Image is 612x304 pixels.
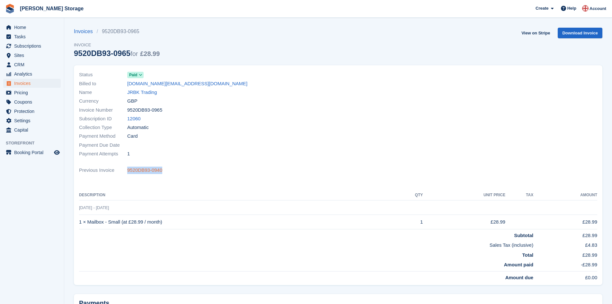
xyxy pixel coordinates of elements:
[79,97,127,105] span: Currency
[533,239,597,249] td: £4.83
[3,60,61,69] a: menu
[14,69,53,78] span: Analytics
[127,124,149,131] span: Automatic
[505,275,534,280] strong: Amount due
[79,80,127,88] span: Billed to
[533,259,597,271] td: -£28.99
[127,167,162,174] a: 9520DB93-0940
[14,79,53,88] span: Invoices
[129,72,137,78] span: Paid
[140,50,160,57] span: £28.99
[423,215,505,229] td: £28.99
[3,32,61,41] a: menu
[533,271,597,281] td: £0.00
[3,88,61,97] a: menu
[74,28,160,35] nav: breadcrumbs
[558,28,602,38] a: Download Invoice
[127,115,141,123] a: 12060
[14,88,53,97] span: Pricing
[14,51,53,60] span: Sites
[3,116,61,125] a: menu
[533,229,597,239] td: £28.99
[3,41,61,51] a: menu
[79,167,127,174] span: Previous Invoice
[79,215,393,229] td: 1 × Mailbox - Small (at £28.99 / month)
[74,28,97,35] a: Invoices
[3,107,61,116] a: menu
[6,140,64,146] span: Storefront
[3,79,61,88] a: menu
[3,51,61,60] a: menu
[79,106,127,114] span: Invoice Number
[127,106,162,114] span: 9520DB93-0965
[533,249,597,259] td: £28.99
[79,142,127,149] span: Payment Due Date
[79,133,127,140] span: Payment Method
[53,149,61,156] a: Preview store
[393,215,423,229] td: 1
[5,4,15,14] img: stora-icon-8386f47178a22dfd0bd8f6a31ec36ba5ce8667c1dd55bd0f319d3a0aa187defe.svg
[14,148,53,157] span: Booking Portal
[504,262,534,267] strong: Amount paid
[582,5,589,12] img: John Baker
[519,28,553,38] a: View on Stripe
[127,80,247,88] a: [DOMAIN_NAME][EMAIL_ADDRESS][DOMAIN_NAME]
[130,50,138,57] span: for
[567,5,576,12] span: Help
[3,125,61,134] a: menu
[79,205,109,210] span: [DATE] - [DATE]
[79,115,127,123] span: Subscription ID
[590,5,606,12] span: Account
[14,116,53,125] span: Settings
[79,124,127,131] span: Collection Type
[74,49,160,58] div: 9520DB93-0965
[14,60,53,69] span: CRM
[127,150,130,158] span: 1
[17,3,86,14] a: [PERSON_NAME] Storage
[127,71,144,78] a: Paid
[79,89,127,96] span: Name
[522,252,533,258] strong: Total
[14,32,53,41] span: Tasks
[3,97,61,106] a: menu
[14,107,53,116] span: Protection
[514,233,533,238] strong: Subtotal
[3,148,61,157] a: menu
[393,190,423,200] th: QTY
[14,125,53,134] span: Capital
[79,71,127,78] span: Status
[14,41,53,51] span: Subscriptions
[127,97,137,105] span: GBP
[127,133,138,140] span: Card
[533,190,597,200] th: Amount
[3,69,61,78] a: menu
[14,97,53,106] span: Coupons
[533,215,597,229] td: £28.99
[3,23,61,32] a: menu
[423,190,505,200] th: Unit Price
[14,23,53,32] span: Home
[79,150,127,158] span: Payment Attempts
[505,190,533,200] th: Tax
[127,89,157,96] a: JRBK Trading
[79,239,533,249] td: Sales Tax (inclusive)
[74,42,160,48] span: Invoice
[79,190,393,200] th: Description
[536,5,548,12] span: Create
